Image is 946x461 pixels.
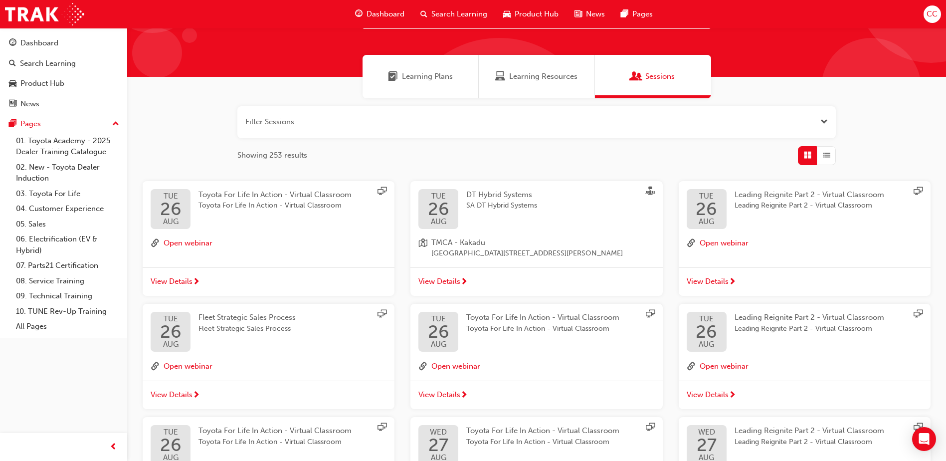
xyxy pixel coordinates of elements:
a: 02. New - Toyota Dealer Induction [12,160,123,186]
span: View Details [151,276,192,287]
span: next-icon [460,278,468,287]
div: Product Hub [20,78,64,89]
button: Pages [4,115,123,133]
span: Fleet Strategic Sales Process [198,313,296,322]
a: Product Hub [4,74,123,93]
span: sessionType_ONLINE_URL-icon [378,187,386,198]
a: View Details [143,267,394,296]
a: View Details [410,267,662,296]
span: link-icon [151,237,160,250]
span: News [586,8,605,20]
div: Pages [20,118,41,130]
span: TUE [696,315,717,323]
span: sessionType_FACE_TO_FACE-icon [646,187,655,198]
span: 26 [696,323,717,341]
span: SA DT Hybrid Systems [466,200,537,212]
span: Product Hub [515,8,559,20]
a: View Details [143,381,394,410]
a: 09. Technical Training [12,288,123,304]
span: next-icon [460,391,468,400]
button: TUE26AUGFleet Strategic Sales ProcessFleet Strategic Sales Processlink-iconOpen webinarView Details [143,304,394,409]
span: sessionType_ONLINE_URL-icon [378,423,386,434]
span: sessionType_ONLINE_URL-icon [646,309,655,320]
span: TUE [428,193,449,200]
button: Open webinar [164,360,212,373]
button: Open webinar [700,360,749,373]
span: 27 [428,436,448,454]
a: TUE26AUGLeading Reignite Part 2 - Virtual ClassroomLeading Reignite Part 2 - Virtual Classroom [687,189,923,229]
span: List [823,150,830,161]
img: Trak [5,3,84,25]
span: AUG [696,218,717,226]
a: News [4,95,123,113]
a: 06. Electrification (EV & Hybrid) [12,231,123,258]
span: car-icon [503,8,511,20]
div: Open Intercom Messenger [912,427,936,451]
button: CC [924,5,941,23]
span: Toyota For Life In Action - Virtual Classroom [466,437,619,448]
span: [GEOGRAPHIC_DATA][STREET_ADDRESS][PERSON_NAME] [431,248,623,259]
span: next-icon [192,391,200,400]
a: 05. Sales [12,217,123,232]
span: AUG [696,341,717,348]
a: TUE26AUGDT Hybrid SystemsSA DT Hybrid Systems [418,189,654,229]
span: car-icon [9,79,16,88]
span: WED [697,429,717,436]
span: View Details [418,276,460,287]
a: View Details [410,381,662,410]
span: Dashboard [367,8,404,20]
a: news-iconNews [567,4,613,24]
a: guage-iconDashboard [347,4,412,24]
span: TUE [696,193,717,200]
span: Toyota For Life In Action - Virtual Classroom [198,190,352,199]
a: 07. Parts21 Certification [12,258,123,273]
div: Dashboard [20,37,58,49]
span: Leading Reignite Part 2 - Virtual Classroom [735,426,884,435]
a: location-iconTMCA - Kakadu[GEOGRAPHIC_DATA][STREET_ADDRESS][PERSON_NAME] [418,237,654,259]
span: sessionType_ONLINE_URL-icon [378,309,386,320]
span: 26 [428,200,449,218]
span: Toyota For Life In Action - Virtual Classroom [198,200,352,212]
span: WED [428,429,448,436]
span: news-icon [9,100,16,109]
span: Toyota For Life In Action - Virtual Classroom [198,437,352,448]
span: Leading Reignite Part 2 - Virtual Classroom [735,323,884,335]
span: Toyota For Life In Action - Virtual Classroom [466,323,619,335]
button: Open webinar [164,237,212,250]
button: TUE26AUGDT Hybrid SystemsSA DT Hybrid Systemslocation-iconTMCA - Kakadu[GEOGRAPHIC_DATA][STREET_A... [410,181,662,296]
span: link-icon [687,360,696,373]
span: Learning Resources [495,71,505,82]
span: search-icon [9,59,16,68]
span: TUE [160,193,182,200]
span: 27 [697,436,717,454]
span: pages-icon [621,8,628,20]
span: CC [927,8,938,20]
span: Learning Plans [388,71,398,82]
span: Showing 253 results [237,150,307,161]
span: guage-icon [355,8,363,20]
button: TUE26AUGLeading Reignite Part 2 - Virtual ClassroomLeading Reignite Part 2 - Virtual Classroomlin... [679,304,931,409]
button: Open webinar [700,237,749,250]
span: 26 [696,200,717,218]
a: TUE26AUGFleet Strategic Sales ProcessFleet Strategic Sales Process [151,312,386,352]
span: 26 [428,323,449,341]
button: Open the filter [820,116,828,128]
button: TUE26AUGToyota For Life In Action - Virtual ClassroomToyota For Life In Action - Virtual Classroo... [143,181,394,296]
a: 04. Customer Experience [12,201,123,217]
span: Toyota For Life In Action - Virtual Classroom [466,313,619,322]
span: AUG [160,218,182,226]
span: sessionType_ONLINE_URL-icon [646,423,655,434]
div: News [20,98,39,110]
span: 26 [160,323,182,341]
button: Open webinar [431,360,480,373]
a: car-iconProduct Hub [495,4,567,24]
span: Grid [804,150,811,161]
span: pages-icon [9,120,16,129]
a: TUE26AUGLeading Reignite Part 2 - Virtual ClassroomLeading Reignite Part 2 - Virtual Classroom [687,312,923,352]
span: Toyota For Life In Action - Virtual Classroom [198,426,352,435]
span: search-icon [420,8,427,20]
a: Learning ResourcesLearning Resources [479,55,595,98]
span: guage-icon [9,39,16,48]
button: TUE26AUGToyota For Life In Action - Virtual ClassroomToyota For Life In Action - Virtual Classroo... [410,304,662,409]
